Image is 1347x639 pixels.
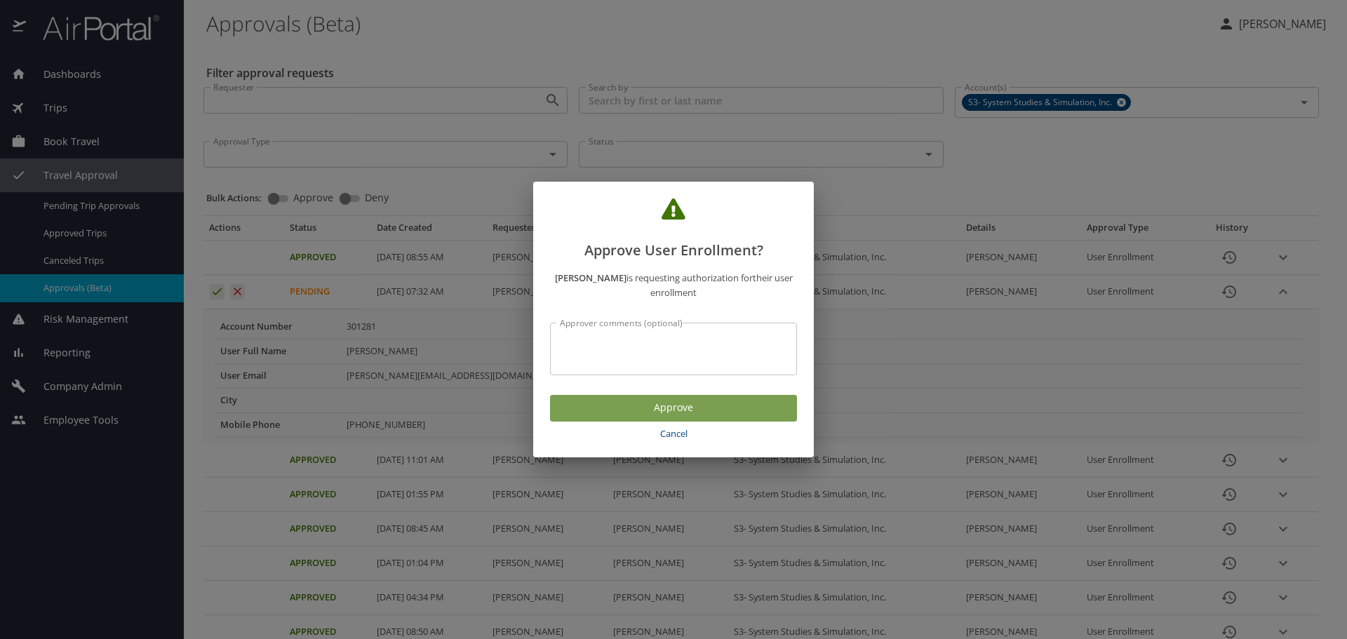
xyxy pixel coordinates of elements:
[561,399,786,417] span: Approve
[550,422,797,446] button: Cancel
[556,426,791,442] span: Cancel
[550,395,797,422] button: Approve
[550,199,797,262] h2: Approve User Enrollment?
[550,271,797,300] p: is requesting authorization for their user enrollment
[555,271,626,284] strong: [PERSON_NAME]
